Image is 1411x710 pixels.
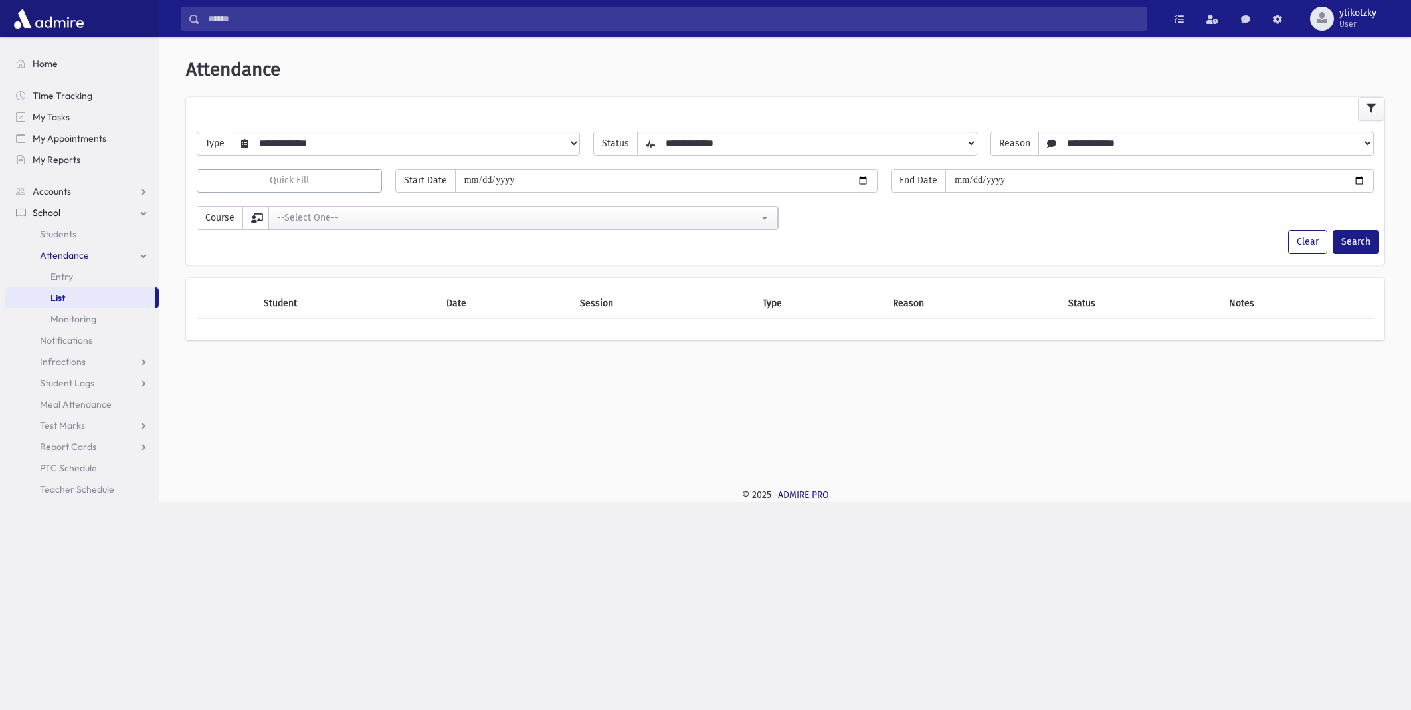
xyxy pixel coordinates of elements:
a: Attendance [5,245,159,266]
a: Report Cards [5,436,159,457]
span: Student Logs [40,377,94,389]
span: Infractions [40,356,86,368]
span: Quick Fill [270,175,309,186]
a: Entry [5,266,159,287]
a: ADMIRE PRO [778,489,829,501]
input: Search [200,7,1147,31]
span: Report Cards [40,441,96,453]
span: Students [40,228,76,240]
a: My Reports [5,149,159,170]
span: Notifications [40,334,92,346]
a: Meal Attendance [5,394,159,415]
span: Attendance [40,249,89,261]
span: Course [197,206,243,230]
a: Monitoring [5,308,159,330]
a: Time Tracking [5,85,159,106]
th: Status [1060,289,1220,319]
th: Date [438,289,572,319]
a: Home [5,53,159,74]
a: Teacher Schedule [5,479,159,500]
a: Test Marks [5,415,159,436]
span: Attendance [186,59,280,80]
th: Type [755,289,886,319]
a: List [5,287,155,308]
span: List [50,292,65,304]
span: ytikotzky [1339,8,1376,19]
span: Time Tracking [33,90,92,102]
th: Student [256,289,438,319]
button: --Select One-- [268,206,778,230]
a: Student Logs [5,372,159,394]
button: Quick Fill [197,169,382,193]
a: PTC Schedule [5,457,159,479]
span: Type [197,132,233,156]
a: Students [5,223,159,245]
span: My Tasks [33,111,70,123]
span: Status [593,132,638,156]
span: Teacher Schedule [40,483,114,495]
button: Search [1333,230,1379,254]
a: My Appointments [5,128,159,149]
span: Meal Attendance [40,398,112,410]
div: © 2025 - [181,488,1390,502]
span: Reason [990,132,1039,156]
a: Infractions [5,351,159,372]
th: Notes [1221,289,1374,319]
span: Entry [50,271,73,283]
span: My Appointments [33,132,106,144]
span: Accounts [33,185,71,197]
a: Notifications [5,330,159,351]
div: --Select One-- [277,211,759,225]
span: My Reports [33,154,80,166]
span: Test Marks [40,419,85,431]
span: Home [33,58,58,70]
span: School [33,207,60,219]
span: User [1339,19,1376,29]
a: School [5,202,159,223]
span: PTC Schedule [40,462,97,474]
th: Reason [885,289,1060,319]
a: Accounts [5,181,159,202]
a: My Tasks [5,106,159,128]
span: End Date [891,169,946,193]
span: Monitoring [50,313,96,325]
span: Start Date [395,169,456,193]
button: Clear [1288,230,1327,254]
th: Session [572,289,755,319]
img: AdmirePro [11,5,87,32]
